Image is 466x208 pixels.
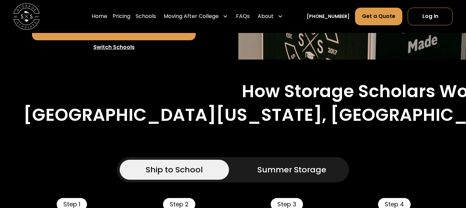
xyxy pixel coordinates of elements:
[408,8,453,26] a: Log In
[307,13,350,20] a: [PHONE_NUMBER]
[257,164,326,176] div: Summer Storage
[113,7,130,26] a: Pricing
[255,7,286,26] div: About
[92,7,107,26] a: Home
[258,13,274,21] div: About
[236,7,250,26] a: FAQs
[161,7,231,26] div: Moving After College
[136,7,156,26] a: Schools
[355,8,402,26] a: Get a Quote
[146,164,203,176] div: Ship to School
[13,3,40,30] img: Storage Scholars main logo
[164,13,219,21] div: Moving After College
[32,40,196,54] a: Switch Schools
